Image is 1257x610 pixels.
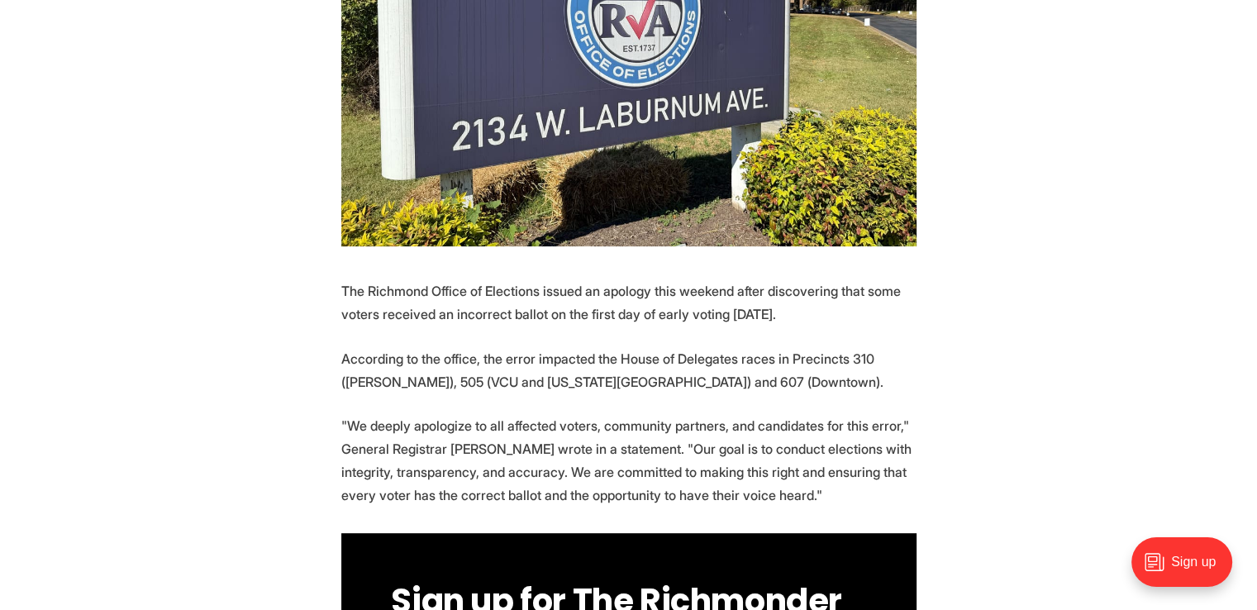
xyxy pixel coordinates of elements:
p: According to the office, the error impacted the House of Delegates races in Precincts 310 ([PERSO... [341,347,917,393]
p: "We deeply apologize to all affected voters, community partners, and candidates for this error," ... [341,414,917,507]
iframe: portal-trigger [1117,529,1257,610]
p: The Richmond Office of Elections issued an apology this weekend after discovering that some voter... [341,279,917,326]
